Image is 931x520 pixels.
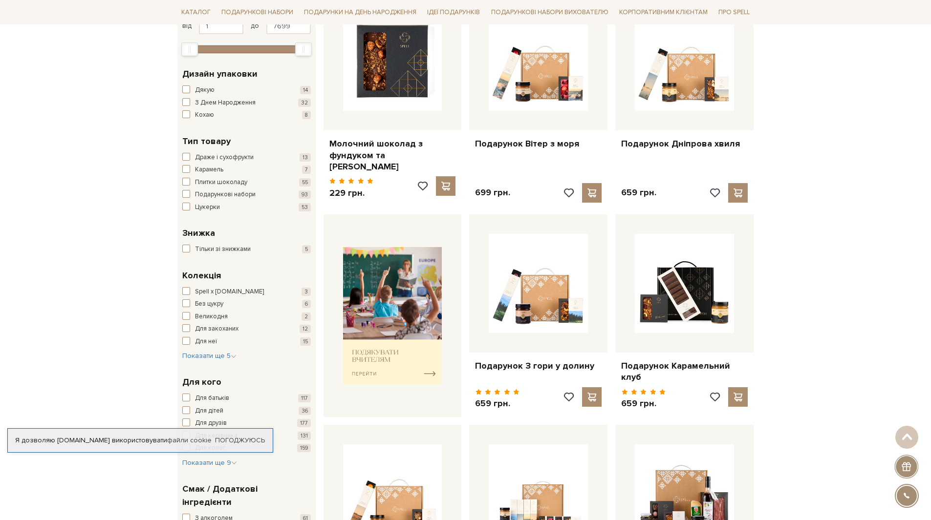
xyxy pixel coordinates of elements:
span: 177 [297,419,311,427]
span: 14 [300,86,311,94]
span: 6 [302,300,311,308]
a: Подарунки на День народження [300,5,420,20]
span: 117 [298,394,311,402]
span: З Днем Народження [195,98,256,108]
span: Показати ще 5 [182,352,237,360]
span: Драже і сухофрукти [195,153,254,163]
span: 55 [299,178,311,187]
span: 5 [302,245,311,253]
a: Подарункові набори [217,5,297,20]
button: Великодня 2 [182,312,311,322]
span: Подарункові набори [195,190,256,200]
a: Подарункові набори вихователю [487,4,612,21]
span: Для закоханих [195,324,238,334]
span: Знижка [182,227,215,240]
a: Каталог [177,5,215,20]
span: Колекція [182,269,221,282]
span: до [251,21,259,30]
button: Показати ще 5 [182,351,237,361]
button: Для неї 15 [182,337,311,347]
a: Корпоративним клієнтам [615,4,712,21]
span: Цукерки [195,203,220,212]
a: Молочний шоколад з фундуком та [PERSON_NAME] [329,138,456,172]
div: Я дозволяю [DOMAIN_NAME] використовувати [8,436,273,445]
img: banner [343,247,442,384]
a: Ідеї подарунків [423,5,484,20]
button: Подарункові набори 93 [182,190,311,200]
button: Драже і сухофрукти 13 [182,153,311,163]
span: 15 [300,337,311,346]
span: 159 [297,444,311,452]
button: Цукерки 53 [182,203,311,212]
input: Ціна [266,18,311,34]
span: Смак / Додаткові інгредієнти [182,482,308,509]
button: Дякую 14 [182,85,311,95]
span: 32 [298,99,311,107]
p: 659 грн. [621,187,656,198]
div: Min [181,42,198,56]
button: Для друзів 177 [182,418,311,428]
span: Кохаю [195,110,214,120]
div: Max [295,42,312,56]
button: Для закоханих 12 [182,324,311,334]
button: Кохаю 8 [182,110,311,120]
span: Великодня [195,312,228,322]
span: 2 [302,312,311,321]
span: Дякую [195,85,215,95]
button: Для дітей 36 [182,406,311,416]
a: Подарунок Карамельний клуб [621,360,748,383]
span: Тип товару [182,135,231,148]
span: Тільки зі знижками [195,245,251,254]
p: 699 грн. [475,187,510,198]
p: 659 грн. [475,398,520,409]
span: Для дітей [195,406,223,416]
span: 36 [299,407,311,415]
input: Ціна [199,18,243,34]
span: від [182,21,192,30]
button: Показати ще 9 [182,458,237,468]
span: Плитки шоколаду [195,178,247,187]
a: Подарунок Вітер з моря [475,138,602,149]
button: Без цукру 6 [182,299,311,309]
button: Spell x [DOMAIN_NAME] 3 [182,287,311,297]
span: Без цукру [195,299,223,309]
span: Дизайн упаковки [182,67,258,81]
p: 229 грн. [329,187,374,199]
span: 12 [300,325,311,333]
span: 7 [302,166,311,174]
button: З Днем Народження 32 [182,98,311,108]
button: Тільки зі знижками 5 [182,245,311,254]
button: Для батьків 117 [182,394,311,403]
span: Для неї [195,337,217,347]
span: Для друзів [195,418,227,428]
a: Про Spell [714,5,754,20]
span: 131 [298,432,311,440]
span: Карамель [195,165,223,175]
button: Плитки шоколаду 55 [182,178,311,187]
span: 53 [299,203,311,211]
button: Карамель 7 [182,165,311,175]
span: Для батьків [195,394,229,403]
span: Для кого [182,375,221,389]
span: Spell x [DOMAIN_NAME] [195,287,264,297]
p: 659 грн. [621,398,666,409]
a: Подарунок З гори у долину [475,360,602,372]
span: 8 [302,111,311,119]
span: 93 [299,190,311,199]
span: 13 [300,153,311,162]
a: файли cookie [167,436,212,444]
span: Показати ще 9 [182,458,237,467]
a: Погоджуюсь [215,436,265,445]
a: Подарунок Дніпрова хвиля [621,138,748,149]
span: 3 [302,288,311,296]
